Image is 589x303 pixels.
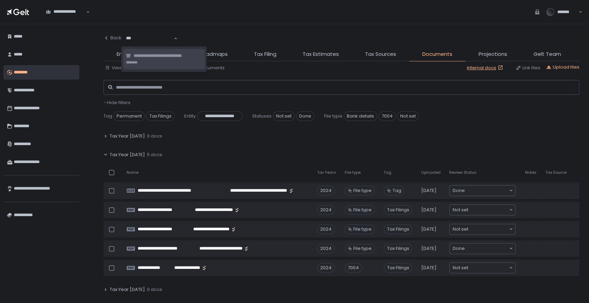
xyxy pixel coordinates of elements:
[273,111,295,121] span: Not set
[317,244,335,253] div: 2024
[453,245,465,252] span: Done
[449,170,477,175] span: Review Status
[525,170,537,175] span: Notes
[104,99,130,106] span: - Hide filters
[421,170,440,175] span: Uploaded
[46,15,86,22] input: Search for option
[117,50,131,58] span: Entity
[450,185,515,196] div: Search for option
[533,50,561,58] span: Gelt Team
[384,205,412,215] span: Tax Filings
[353,207,372,213] span: File type
[114,111,145,121] span: Permanent
[384,263,412,273] span: Tax Filings
[110,152,145,158] span: Tax Year [DATE]
[467,65,504,71] a: Internal docs
[421,207,436,213] span: [DATE]
[353,226,372,232] span: File type
[453,206,468,213] span: Not set
[453,187,465,194] span: Done
[353,188,372,194] span: File type
[317,224,335,234] div: 2024
[545,170,566,175] span: Tax Source
[146,111,175,121] span: Tax Filings
[453,226,468,233] span: Not set
[105,65,153,71] button: View by: Tax years
[450,205,515,215] div: Search for option
[468,226,509,233] input: Search for option
[126,35,173,42] input: Search for option
[127,170,138,175] span: Name
[365,50,396,58] span: Tax Sources
[465,187,509,194] input: Search for option
[392,188,401,194] span: Tag
[104,113,112,119] span: Tag
[199,50,228,58] span: Roadmaps
[345,170,361,175] span: File type
[379,111,396,121] span: 7004
[421,188,436,194] span: [DATE]
[450,224,515,234] div: Search for option
[384,244,412,253] span: Tax Filings
[104,31,121,45] button: Back
[104,35,121,41] div: Back
[344,111,377,121] span: Bank details
[479,50,507,58] span: Projections
[324,113,342,119] span: File type
[317,170,336,175] span: Tax Years
[384,224,412,234] span: Tax Filings
[317,263,335,273] div: 2024
[110,286,145,293] span: Tax Year [DATE]
[110,133,145,139] span: Tax Year [DATE]
[317,186,335,195] div: 2024
[41,5,90,19] div: Search for option
[421,226,436,232] span: [DATE]
[121,31,177,46] div: Search for option
[546,64,579,70] button: Upload files
[384,170,391,175] span: Tag
[450,243,515,254] div: Search for option
[252,113,272,119] span: Statuses
[147,286,162,293] span: 0 docs
[397,111,419,121] span: Not set
[421,245,436,252] span: [DATE]
[468,206,509,213] input: Search for option
[147,133,162,139] span: 0 docs
[422,50,452,58] span: Documents
[184,113,196,119] span: Entity
[254,50,276,58] span: Tax Filing
[421,265,436,271] span: [DATE]
[450,263,515,273] div: Search for option
[465,245,509,252] input: Search for option
[296,111,314,121] span: Done
[317,205,335,215] div: 2024
[147,152,162,158] span: 5 docs
[353,245,372,252] span: File type
[303,50,339,58] span: Tax Estimates
[345,263,362,273] div: 7004
[516,65,540,71] button: Link files
[104,100,130,106] button: - Hide filters
[453,264,468,271] span: Not set
[468,264,509,271] input: Search for option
